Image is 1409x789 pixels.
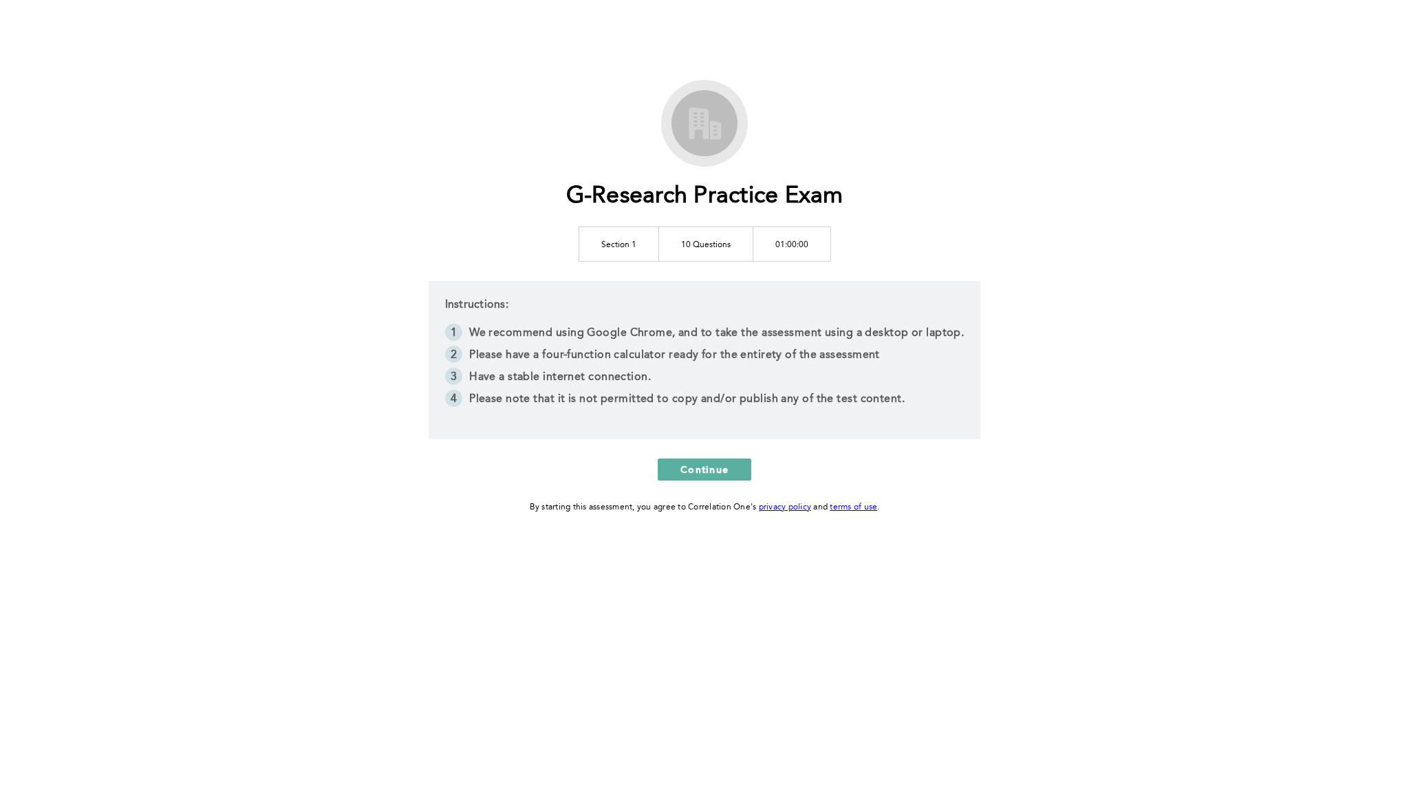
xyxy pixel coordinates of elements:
td: 10 Questions [658,227,753,261]
div: Instructions: [429,281,981,439]
h1: G-Research Practice Exam [566,182,843,211]
li: Please note that it is not permitted to copy and/or publish any of the test content. [445,390,965,412]
button: Continue [658,459,751,481]
li: Please have a four-function calculator ready for the entirety of the assessment [445,346,965,368]
a: terms of use [830,503,877,512]
div: By starting this assessment, you agree to Correlation One's and . [530,500,880,515]
li: We recommend using Google Chrome, and to take the assessment using a desktop or laptop. [445,324,965,346]
a: privacy policy [759,503,812,512]
td: Section 1 [579,227,658,261]
li: Have a stable internet connection. [445,368,965,390]
span: Continue [680,463,729,476]
td: 01:00:00 [753,227,830,261]
img: G-Research [667,85,742,161]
